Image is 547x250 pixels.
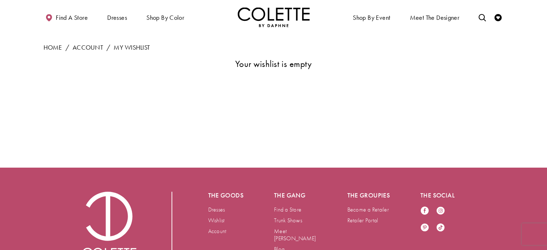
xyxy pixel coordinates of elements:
[274,227,316,242] a: Meet [PERSON_NAME]
[105,7,129,27] span: Dresses
[420,223,429,233] a: Visit our Pinterest - Opens in new tab
[208,192,246,199] h5: The goods
[420,192,465,199] h5: The social
[353,14,390,21] span: Shop By Event
[107,14,127,21] span: Dresses
[351,7,392,27] span: Shop By Event
[145,7,186,27] span: Shop by color
[420,206,429,216] a: Visit our Facebook - Opens in new tab
[146,14,184,21] span: Shop by color
[417,203,456,236] ul: Follow us
[208,227,227,235] a: Account
[44,59,504,69] h3: Your wishlist is empty
[493,7,503,27] a: Check Wishlist
[410,14,460,21] span: Meet the designer
[208,206,225,213] a: Dresses
[114,43,150,52] a: My Wishlist
[208,217,225,224] a: Wishlist
[44,7,90,27] a: Find a store
[73,43,103,52] a: Account
[436,223,445,233] a: Visit our TikTok - Opens in new tab
[347,206,389,213] a: Become a Retailer
[408,7,461,27] a: Meet the designer
[347,192,392,199] h5: The groupies
[274,217,302,224] a: Trunk Shows
[347,217,378,224] a: Retailer Portal
[477,7,488,27] a: Toggle search
[44,43,62,52] a: Home
[238,7,310,27] a: Visit Home Page
[274,206,301,213] a: Find a Store
[56,14,88,21] span: Find a store
[436,206,445,216] a: Visit our Instagram - Opens in new tab
[274,192,319,199] h5: The gang
[238,7,310,27] img: Colette by Daphne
